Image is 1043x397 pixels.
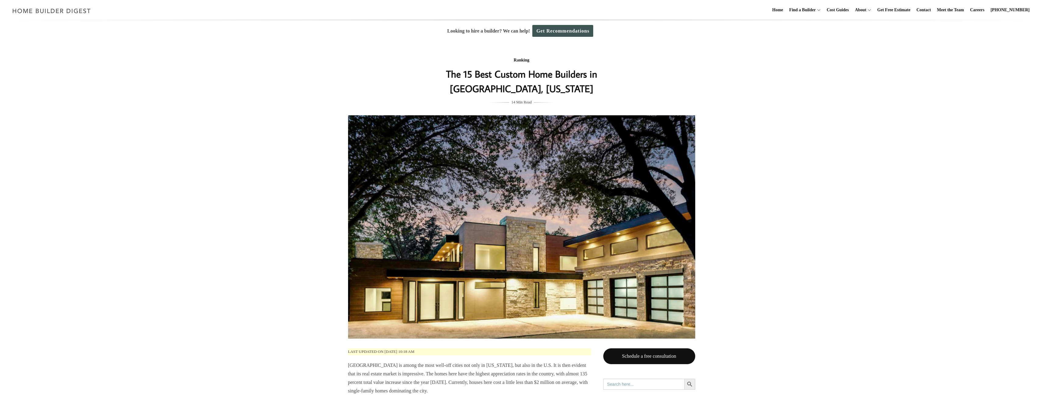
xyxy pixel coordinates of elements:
a: About [852,0,866,20]
a: Ranking [514,58,529,62]
a: Careers [968,0,987,20]
p: Last updated on [DATE] 10:18 am [348,348,591,355]
a: Find a Builder [787,0,816,20]
span: 14 Min Read [511,99,532,106]
a: Schedule a free consultation [603,348,695,364]
a: Meet the Team [935,0,967,20]
a: Home [770,0,786,20]
a: Contact [914,0,933,20]
input: Search here... [603,379,684,390]
a: [PHONE_NUMBER] [988,0,1032,20]
svg: Search [686,381,693,388]
h1: The 15 Best Custom Home Builders in [GEOGRAPHIC_DATA], [US_STATE] [400,67,643,96]
a: Get Free Estimate [875,0,913,20]
a: Get Recommendations [532,25,593,37]
span: [GEOGRAPHIC_DATA] is among the most well-off cities not only in [US_STATE], but also in the U.S. ... [348,363,588,393]
a: Cost Guides [824,0,851,20]
img: Home Builder Digest [10,5,93,17]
